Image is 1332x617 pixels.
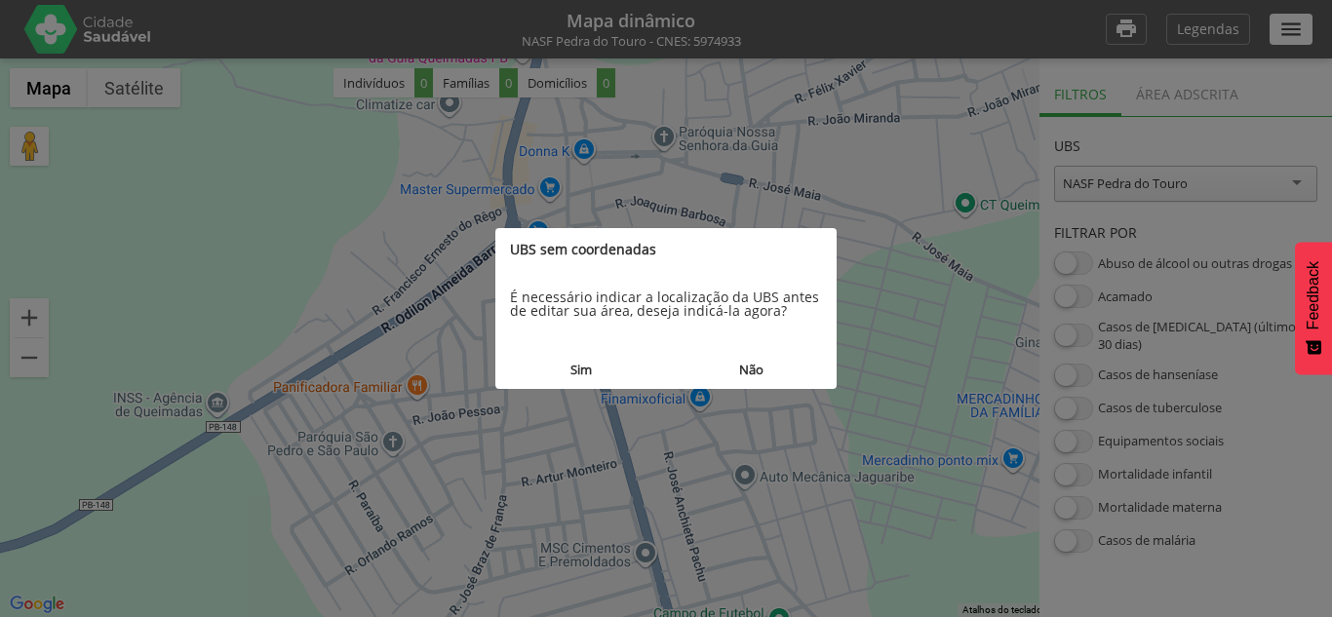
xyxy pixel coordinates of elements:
button: Feedback - Mostrar pesquisa [1295,242,1332,374]
div: UBS sem coordenadas [495,228,837,271]
button: Não [666,352,837,388]
button: Sim [495,352,666,388]
span: Feedback [1305,261,1322,329]
div: É necessário indicar a localização da UBS antes de editar sua área, deseja indicá-la agora? [495,271,837,337]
